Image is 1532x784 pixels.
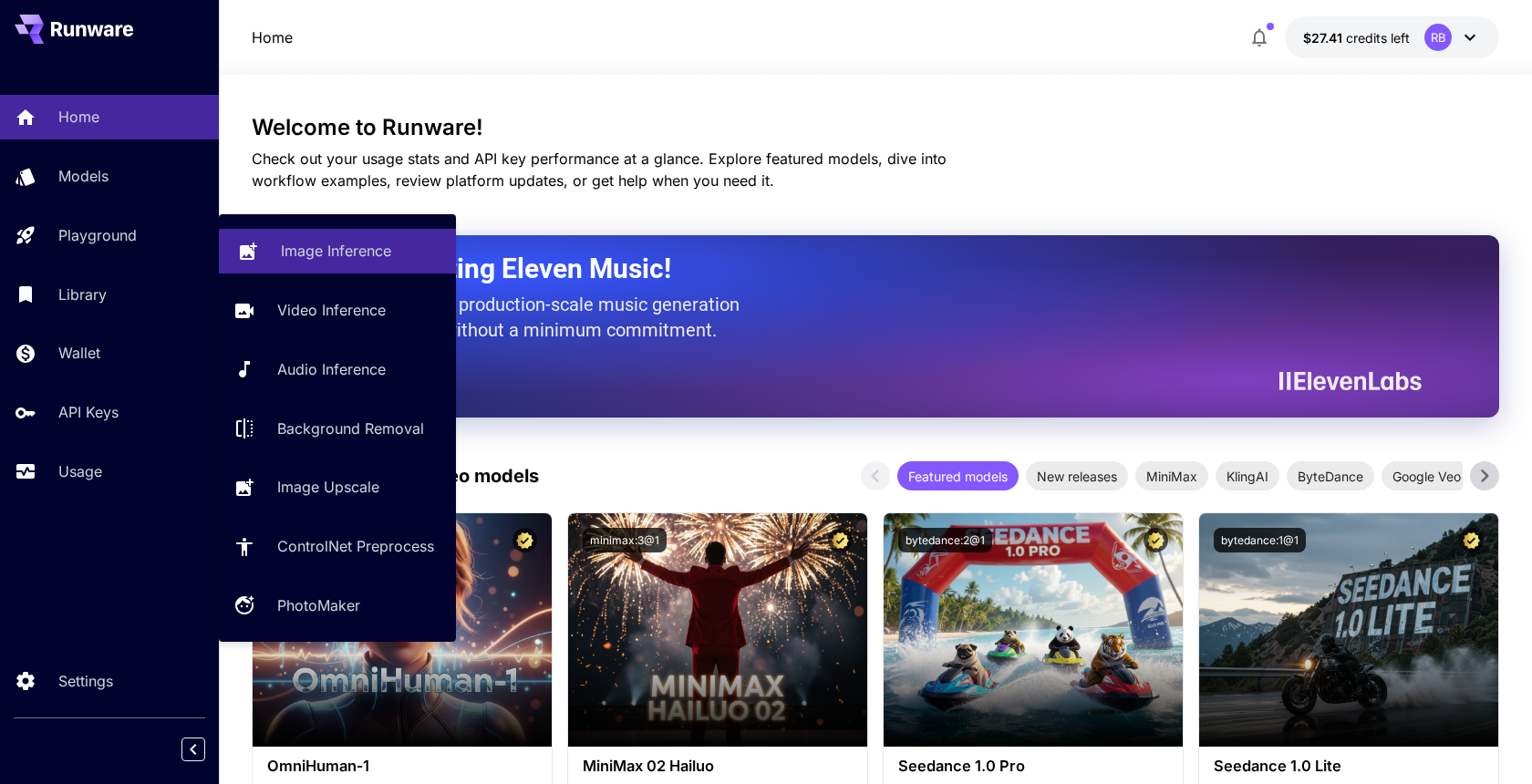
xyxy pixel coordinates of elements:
[583,758,853,775] h3: MiniMax 02 Hailuo
[277,535,434,557] p: ControlNet Preprocess
[219,524,456,569] a: ControlNet Preprocess
[58,284,107,305] p: Library
[277,358,386,380] p: Audio Inference
[1199,513,1498,747] img: alt
[277,594,360,616] p: PhotoMaker
[1346,30,1410,46] span: credits left
[828,528,853,552] button: Certified Model – Vetted for best performance and includes a commercial license.
[898,528,992,552] button: bytedance:2@1
[512,528,537,552] button: Certified Model – Vetted for best performance and includes a commercial license.
[219,288,456,333] a: Video Inference
[1214,758,1484,775] h3: Seedance 1.0 Lite
[898,758,1168,775] h3: Seedance 1.0 Pro
[58,460,102,482] p: Usage
[281,240,391,262] p: Image Inference
[1287,467,1374,486] span: ByteDance
[1026,467,1128,486] span: New releases
[58,342,100,364] p: Wallet
[1135,467,1208,486] span: MiniMax
[297,292,753,343] p: The only way to get production-scale music generation from Eleven Labs without a minimum commitment.
[1382,467,1472,486] span: Google Veo
[1214,528,1306,552] button: bytedance:1@1
[1424,24,1452,51] div: RB
[1303,30,1346,46] span: $27.41
[181,738,205,761] button: Collapse sidebar
[277,418,424,439] p: Background Removal
[252,115,1499,140] h3: Welcome to Runware!
[568,513,867,747] img: alt
[219,229,456,273] a: Image Inference
[1459,528,1484,552] button: Certified Model – Vetted for best performance and includes a commercial license.
[58,165,109,187] p: Models
[58,401,119,423] p: API Keys
[252,26,293,48] nav: breadcrumb
[277,299,386,321] p: Video Inference
[58,670,113,692] p: Settings
[1216,467,1279,486] span: KlingAI
[884,513,1183,747] img: alt
[1144,528,1168,552] button: Certified Model – Vetted for best performance and includes a commercial license.
[219,406,456,450] a: Background Removal
[58,224,137,246] p: Playground
[297,252,1408,286] h2: Now Supporting Eleven Music!
[897,467,1019,486] span: Featured models
[277,476,379,498] p: Image Upscale
[252,150,947,190] span: Check out your usage stats and API key performance at a glance. Explore featured models, dive int...
[252,26,293,48] p: Home
[267,758,537,775] h3: OmniHuman‑1
[219,465,456,510] a: Image Upscale
[1303,28,1410,47] div: $27.41454
[219,583,456,628] a: PhotoMaker
[583,528,667,552] button: minimax:3@1
[195,733,219,766] div: Collapse sidebar
[1285,16,1499,58] button: $27.41454
[58,106,99,128] p: Home
[219,347,456,392] a: Audio Inference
